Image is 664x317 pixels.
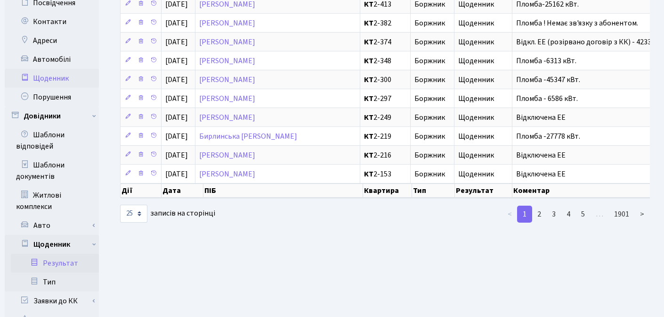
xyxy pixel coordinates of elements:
[165,93,188,104] span: [DATE]
[364,56,373,66] b: КТ
[363,184,412,198] th: Квартира
[414,170,450,178] span: Боржник
[364,75,373,85] b: КТ
[165,112,188,123] span: [DATE]
[458,0,508,8] span: Щоденник
[364,169,373,179] b: КТ
[532,206,547,223] a: 2
[455,184,512,198] th: Результат
[516,93,578,104] span: Пломба - 6586 кВт.
[11,216,99,235] a: Авто
[199,75,255,85] a: [PERSON_NAME]
[458,95,508,102] span: Щоденник
[414,38,450,46] span: Боржник
[414,57,450,65] span: Боржник
[364,150,373,160] b: КТ
[364,0,406,8] span: 2-413
[199,112,255,123] a: [PERSON_NAME]
[458,114,508,121] span: Щоденник
[364,133,406,140] span: 2-219
[5,31,99,50] a: Адреси
[364,37,373,47] b: КТ
[165,150,188,160] span: [DATE]
[120,205,147,223] select: записів на сторінці
[162,184,203,198] th: Дата
[165,131,188,142] span: [DATE]
[364,57,406,65] span: 2-348
[199,131,297,142] a: Бирлинська [PERSON_NAME]
[165,18,188,28] span: [DATE]
[5,50,99,69] a: Автомобілі
[634,206,650,223] a: >
[11,235,99,254] a: Щоденник
[458,38,508,46] span: Щоденник
[199,37,255,47] a: [PERSON_NAME]
[364,19,406,27] span: 2-382
[11,254,99,273] a: Результат
[165,56,188,66] span: [DATE]
[364,95,406,102] span: 2-297
[516,131,580,142] span: Пломба -27778 кВт.
[5,107,99,125] a: Довідники
[165,75,188,85] span: [DATE]
[561,206,576,223] a: 4
[516,18,638,28] span: Пломба ! Немає зв'язку з абонентом.
[5,125,99,156] a: Шаблони відповідей
[120,205,215,223] label: записів на сторінці
[203,184,363,198] th: ПІБ
[199,18,255,28] a: [PERSON_NAME]
[364,76,406,83] span: 2-300
[516,112,566,123] span: Відключена ЕЕ
[165,169,188,179] span: [DATE]
[121,184,162,198] th: Дії
[5,12,99,31] a: Контакти
[414,19,450,27] span: Боржник
[458,76,508,83] span: Щоденник
[364,170,406,178] span: 2-153
[5,156,99,186] a: Шаблони документів
[414,76,450,83] span: Боржник
[5,88,99,107] a: Порушення
[458,151,508,159] span: Щоденник
[5,69,99,88] a: Щоденник
[414,133,450,140] span: Боржник
[414,114,450,121] span: Боржник
[364,131,373,142] b: КТ
[516,56,576,66] span: Пломба -6313 кВт.
[546,206,561,223] a: 3
[458,133,508,140] span: Щоденник
[364,93,373,104] b: КТ
[199,169,255,179] a: [PERSON_NAME]
[414,0,450,8] span: Боржник
[414,95,450,102] span: Боржник
[516,169,566,179] span: Відключена ЕЕ
[516,75,580,85] span: Пломба -45347 кВт.
[516,150,566,160] span: Відключена ЕЕ
[11,273,99,292] a: Тип
[458,57,508,65] span: Щоденник
[364,114,406,121] span: 2-249
[165,37,188,47] span: [DATE]
[11,292,99,310] a: Заявки до КК
[458,170,508,178] span: Щоденник
[199,56,255,66] a: [PERSON_NAME]
[364,151,406,159] span: 2-216
[608,206,635,223] a: 1901
[364,18,373,28] b: КТ
[364,38,406,46] span: 2-374
[364,112,373,123] b: КТ
[199,150,255,160] a: [PERSON_NAME]
[575,206,591,223] a: 5
[414,151,450,159] span: Боржник
[199,93,255,104] a: [PERSON_NAME]
[5,186,99,216] a: Житлові комплекси
[517,206,532,223] a: 1
[458,19,508,27] span: Щоденник
[412,184,455,198] th: Тип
